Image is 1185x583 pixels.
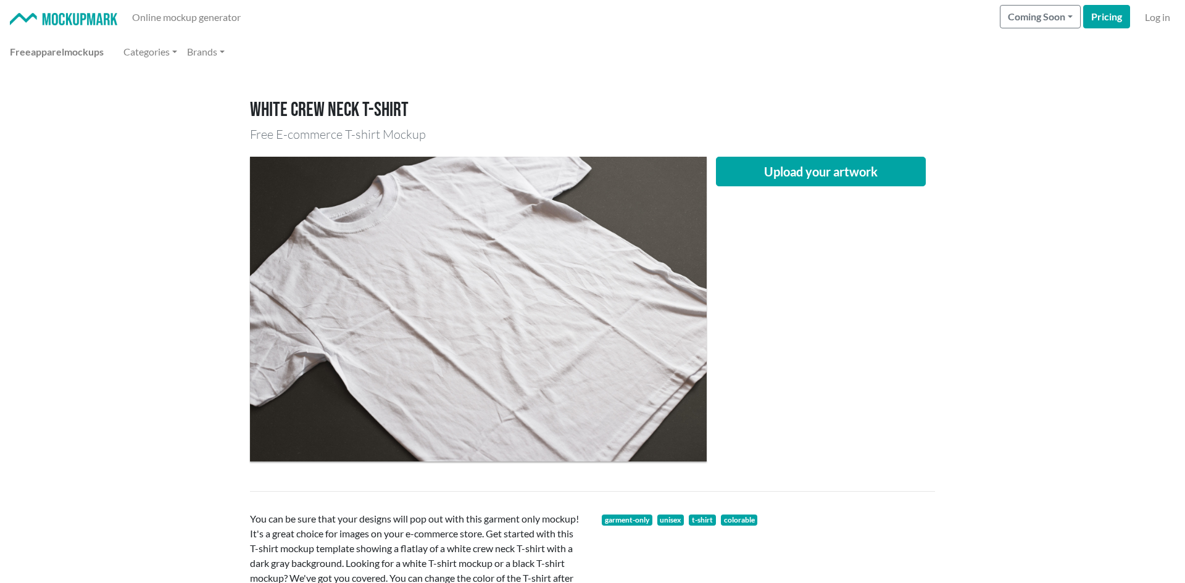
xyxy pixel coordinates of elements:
h1: White crew neck T-shirt [250,99,935,122]
a: Brands [182,39,230,64]
h3: Free E-commerce T-shirt Mockup [250,127,935,142]
button: Upload your artwork [716,157,926,186]
a: Freeapparelmockups [5,39,109,64]
a: Online mockup generator [127,5,246,30]
span: unisex [657,515,684,526]
button: Coming Soon [1000,5,1081,28]
span: apparel [31,46,64,57]
a: garment-only [602,515,652,526]
img: Mockup Mark [10,13,117,26]
a: Pricing [1083,5,1130,28]
a: t-shirt [689,515,716,526]
a: Categories [118,39,182,64]
span: colorable [721,515,758,526]
a: Log in [1140,5,1175,30]
img: flatlay of a white crew neck T-shirt with a dark gray background [250,157,707,461]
